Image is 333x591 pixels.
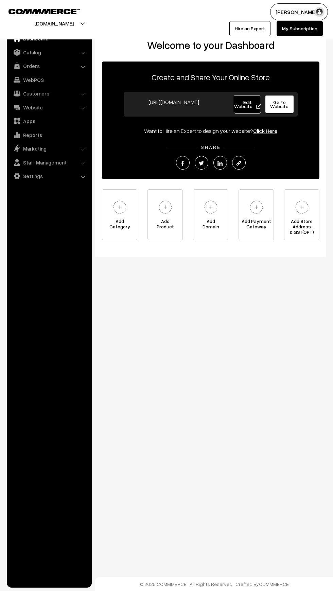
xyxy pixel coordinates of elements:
a: Reports [8,129,89,141]
img: plus.svg [247,198,266,216]
a: Customers [8,87,89,100]
button: [PERSON_NAME]… [270,3,328,20]
button: [DOMAIN_NAME] [11,15,98,32]
a: AddProduct [147,189,183,240]
a: Add PaymentGateway [239,189,274,240]
a: Settings [8,170,89,182]
a: Marketing [8,142,89,155]
span: Add Store Address & GST(OPT) [284,219,319,232]
img: user [314,7,325,17]
a: COMMMERCE [8,7,68,15]
span: Add Payment Gateway [239,219,274,232]
a: Edit Website [234,95,261,114]
h2: Welcome to your Dashboard [102,39,319,51]
a: WebPOS [8,74,89,86]
img: plus.svg [293,198,311,216]
a: Website [8,101,89,114]
a: Apps [8,115,89,127]
a: AddDomain [193,189,228,240]
img: plus.svg [201,198,220,216]
p: Create and Share Your Online Store [102,71,319,83]
a: COMMMERCE [259,581,289,587]
span: Go To Website [270,99,288,109]
img: plus.svg [156,198,175,216]
a: Catalog [8,46,89,58]
footer: © 2025 COMMMERCE | All Rights Reserved | Crafted By [95,577,333,591]
a: AddCategory [102,189,137,240]
a: Hire an Expert [229,21,270,36]
span: Add Category [102,219,137,232]
span: Edit Website [234,99,261,109]
a: Go To Website [265,95,294,114]
span: SHARE [197,144,224,150]
span: Add Product [148,219,182,232]
a: Add Store Address& GST(OPT) [284,189,319,240]
a: Orders [8,60,89,72]
a: Staff Management [8,156,89,169]
div: Want to Hire an Expert to design your website? [102,127,319,135]
a: My Subscription [277,21,323,36]
img: COMMMERCE [8,9,80,14]
a: Click Here [253,127,277,134]
img: plus.svg [110,198,129,216]
span: Add Domain [193,219,228,232]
